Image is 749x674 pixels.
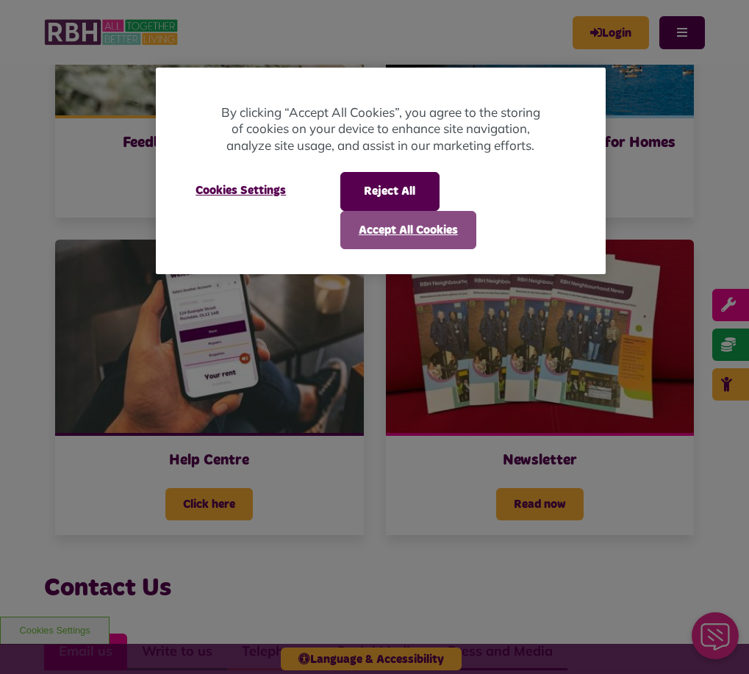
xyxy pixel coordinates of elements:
[178,172,304,209] button: Cookies Settings
[340,211,476,249] button: Accept All Cookies
[9,4,56,51] div: Close Web Assistant
[340,172,440,210] button: Reject All
[156,68,605,274] div: Cookie banner
[156,68,605,274] div: Privacy
[215,104,546,154] p: By clicking “Accept All Cookies”, you agree to the storing of cookies on your device to enhance s...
